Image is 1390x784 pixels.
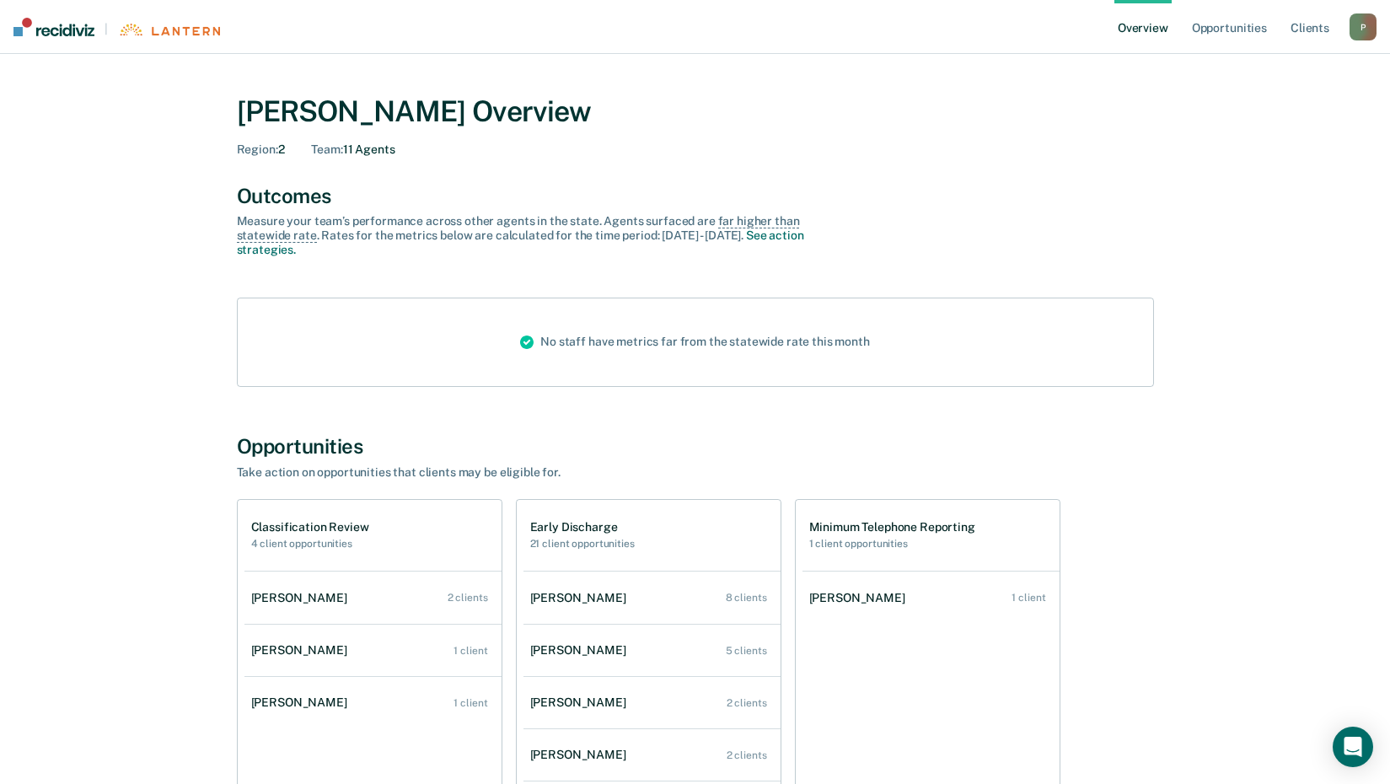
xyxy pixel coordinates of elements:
[94,22,118,36] span: |
[530,748,633,762] div: [PERSON_NAME]
[251,538,369,550] h2: 4 client opportunities
[727,749,767,761] div: 2 clients
[727,697,767,709] div: 2 clients
[523,626,781,674] a: [PERSON_NAME] 5 clients
[237,228,804,256] a: See action strategies.
[726,592,767,604] div: 8 clients
[809,538,975,550] h2: 1 client opportunities
[1333,727,1373,767] div: Open Intercom Messenger
[579,104,594,119] div: Tooltip anchor
[311,142,342,156] span: Team :
[251,520,369,534] h1: Classification Review
[726,645,767,657] div: 5 clients
[118,24,220,36] img: Lantern
[453,697,487,709] div: 1 client
[530,643,633,658] div: [PERSON_NAME]
[251,591,354,605] div: [PERSON_NAME]
[523,731,781,779] a: [PERSON_NAME] 2 clients
[530,591,633,605] div: [PERSON_NAME]
[251,643,354,658] div: [PERSON_NAME]
[237,214,827,256] div: Measure your team’s performance across other agent s in the state. Agent s surfaced are . Rates f...
[311,142,394,157] div: 11 Agents
[809,591,912,605] div: [PERSON_NAME]
[1350,13,1377,40] button: P
[13,18,94,36] img: Recidiviz
[523,679,781,727] a: [PERSON_NAME] 2 clients
[244,626,502,674] a: [PERSON_NAME] 1 client
[237,142,278,156] span: Region :
[237,214,800,243] span: far higher than statewide rate
[453,645,487,657] div: 1 client
[237,94,1154,129] div: [PERSON_NAME] Overview
[237,465,827,480] div: Take action on opportunities that clients may be eligible for.
[448,592,488,604] div: 2 clients
[251,695,354,710] div: [PERSON_NAME]
[523,574,781,622] a: [PERSON_NAME] 8 clients
[1012,592,1045,604] div: 1 client
[244,574,502,622] a: [PERSON_NAME] 2 clients
[237,434,1154,459] div: Opportunities
[13,18,220,36] a: |
[802,574,1060,622] a: [PERSON_NAME] 1 client
[237,184,1154,208] div: Outcomes
[507,298,883,386] div: No staff have metrics far from the statewide rate this month
[530,695,633,710] div: [PERSON_NAME]
[237,142,285,157] div: 2
[530,520,635,534] h1: Early Discharge
[809,520,975,534] h1: Minimum Telephone Reporting
[244,679,502,727] a: [PERSON_NAME] 1 client
[530,538,635,550] h2: 21 client opportunities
